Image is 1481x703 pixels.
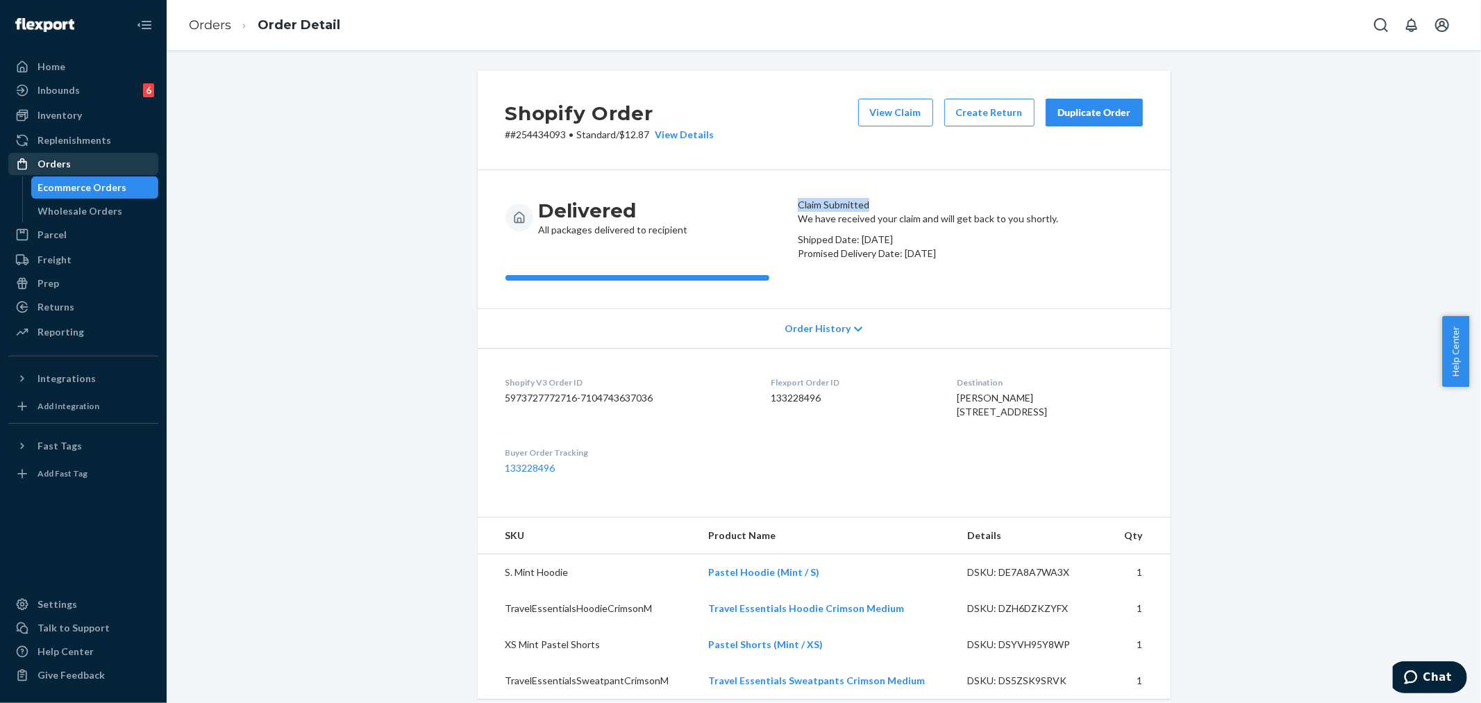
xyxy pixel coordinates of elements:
[798,247,1143,260] p: Promised Delivery Date: [DATE]
[37,253,72,267] div: Freight
[31,200,159,222] a: Wholesale Orders
[798,233,1143,247] p: Shipped Date: [DATE]
[967,674,1098,688] div: DSKU: DS5ZSK9SRVK
[577,129,617,140] span: Standard
[478,663,698,699] td: TravelEssentialsSweatpantCrimsonM
[967,602,1098,615] div: DSKU: DZH6DZKZYFX
[37,439,82,453] div: Fast Tags
[650,128,714,142] button: View Details
[178,5,351,46] ol: breadcrumbs
[38,181,127,195] div: Ecommerce Orders
[37,60,65,74] div: Home
[31,176,159,199] a: Ecommerce Orders
[1393,661,1467,696] iframe: Opens a widget where you can chat to one of our agents
[785,322,851,336] span: Order History
[8,321,158,343] a: Reporting
[15,18,74,32] img: Flexport logo
[8,129,158,151] a: Replenishments
[8,640,158,663] a: Help Center
[258,17,340,33] a: Order Detail
[8,593,158,615] a: Settings
[697,518,956,554] th: Product Name
[8,435,158,457] button: Fast Tags
[1109,590,1171,627] td: 1
[1398,11,1425,39] button: Open notifications
[1109,627,1171,663] td: 1
[8,79,158,101] a: Inbounds6
[37,621,110,635] div: Talk to Support
[505,462,555,474] a: 133228496
[505,391,748,405] dd: 5973727772716-7104743637036
[944,99,1035,126] button: Create Return
[478,590,698,627] td: TravelEssentialsHoodieCrimsonM
[956,518,1109,554] th: Details
[37,108,82,122] div: Inventory
[37,645,94,659] div: Help Center
[858,99,933,126] button: View Claim
[798,212,1143,226] p: We have received your claim and will get back to you shortly.
[539,198,688,237] div: All packages delivered to recipient
[505,128,714,142] p: # #254434093 / $12.87
[478,627,698,663] td: XS Mint Pastel Shorts
[1367,11,1395,39] button: Open Search Box
[1109,518,1171,554] th: Qty
[798,198,1143,212] header: Claim Submitted
[8,104,158,126] a: Inventory
[8,617,158,639] button: Talk to Support
[37,668,105,682] div: Give Feedback
[8,395,158,417] a: Add Integration
[708,638,823,650] a: Pastel Shorts (Mint / XS)
[478,518,698,554] th: SKU
[1109,554,1171,591] td: 1
[957,392,1047,417] span: [PERSON_NAME] [STREET_ADDRESS]
[1442,316,1469,387] button: Help Center
[131,11,158,39] button: Close Navigation
[38,204,123,218] div: Wholesale Orders
[8,153,158,175] a: Orders
[37,133,111,147] div: Replenishments
[539,198,688,223] h3: Delivered
[37,157,71,171] div: Orders
[37,468,87,479] div: Add Fast Tag
[967,638,1098,652] div: DSKU: DSYVH95Y8WP
[37,372,96,386] div: Integrations
[1109,663,1171,699] td: 1
[771,377,935,388] dt: Flexport Order ID
[37,400,99,412] div: Add Integration
[1057,106,1131,119] div: Duplicate Order
[8,367,158,390] button: Integrations
[8,249,158,271] a: Freight
[8,296,158,318] a: Returns
[37,228,67,242] div: Parcel
[8,664,158,686] button: Give Feedback
[708,566,819,578] a: Pastel Hoodie (Mint / S)
[8,272,158,295] a: Prep
[771,391,935,405] dd: 133228496
[8,463,158,485] a: Add Fast Tag
[143,83,154,97] div: 6
[37,597,77,611] div: Settings
[37,83,80,97] div: Inbounds
[967,565,1098,579] div: DSKU: DE7A8A7WA3X
[1428,11,1456,39] button: Open account menu
[37,325,84,339] div: Reporting
[505,99,714,128] h2: Shopify Order
[478,554,698,591] td: S. Mint Hoodie
[708,675,925,686] a: Travel Essentials Sweatpants Crimson Medium
[505,377,748,388] dt: Shopify V3 Order ID
[37,300,74,314] div: Returns
[708,602,904,614] a: Travel Essentials Hoodie Crimson Medium
[1046,99,1143,126] button: Duplicate Order
[8,224,158,246] a: Parcel
[505,447,748,458] dt: Buyer Order Tracking
[957,377,1142,388] dt: Destination
[189,17,231,33] a: Orders
[37,276,59,290] div: Prep
[569,129,574,140] span: •
[8,56,158,78] a: Home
